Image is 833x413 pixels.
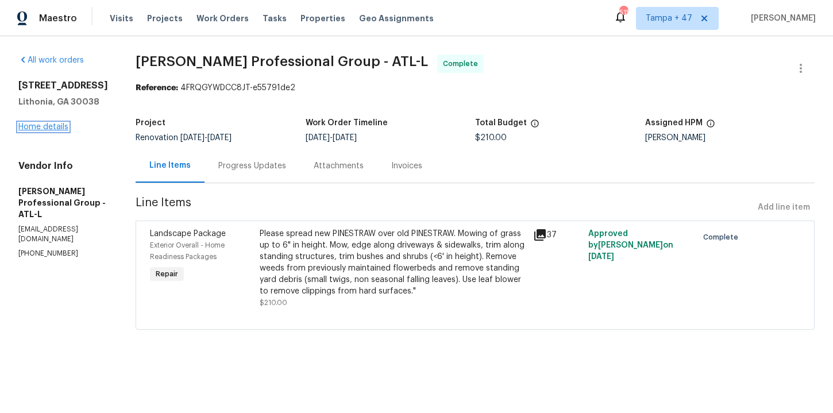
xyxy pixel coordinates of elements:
span: Maestro [39,13,77,24]
a: Home details [18,123,68,131]
div: Invoices [391,160,422,172]
h5: Lithonia, GA 30038 [18,96,108,107]
span: Work Orders [196,13,249,24]
span: Properties [300,13,345,24]
span: The hpm assigned to this work order. [706,119,715,134]
span: [DATE] [207,134,232,142]
span: Visits [110,13,133,24]
div: Attachments [314,160,364,172]
p: [PHONE_NUMBER] [18,249,108,258]
span: [PERSON_NAME] [746,13,816,24]
span: Complete [443,58,483,70]
div: 4FRQGYWDCC8JT-e55791de2 [136,82,815,94]
div: Progress Updates [218,160,286,172]
span: - [180,134,232,142]
span: [DATE] [306,134,330,142]
span: Approved by [PERSON_NAME] on [588,230,673,261]
span: Tampa + 47 [646,13,692,24]
span: The total cost of line items that have been proposed by Opendoor. This sum includes line items th... [530,119,539,134]
div: Line Items [149,160,191,171]
div: 37 [533,228,581,242]
b: Reference: [136,84,178,92]
span: Repair [151,268,183,280]
h2: [STREET_ADDRESS] [18,80,108,91]
span: - [306,134,357,142]
span: [DATE] [180,134,205,142]
div: [PERSON_NAME] [645,134,815,142]
span: Tasks [263,14,287,22]
span: Complete [703,231,743,243]
p: [EMAIL_ADDRESS][DOMAIN_NAME] [18,225,108,244]
div: 515 [619,7,627,18]
span: [DATE] [333,134,357,142]
h5: Work Order Timeline [306,119,388,127]
span: $210.00 [260,299,287,306]
span: Geo Assignments [359,13,434,24]
a: All work orders [18,56,84,64]
span: $210.00 [475,134,507,142]
span: [DATE] [588,253,614,261]
h5: [PERSON_NAME] Professional Group - ATL-L [18,186,108,220]
h4: Vendor Info [18,160,108,172]
h5: Assigned HPM [645,119,703,127]
span: [PERSON_NAME] Professional Group - ATL-L [136,55,428,68]
div: Please spread new PINESTRAW over old PINESTRAW. Mowing of grass up to 6" in height. Mow, edge alo... [260,228,527,297]
h5: Project [136,119,165,127]
span: Projects [147,13,183,24]
span: Line Items [136,197,753,218]
span: Renovation [136,134,232,142]
span: Landscape Package [150,230,226,238]
span: Exterior Overall - Home Readiness Packages [150,242,225,260]
h5: Total Budget [475,119,527,127]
